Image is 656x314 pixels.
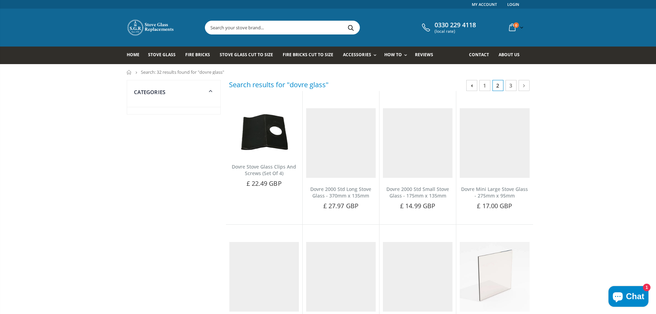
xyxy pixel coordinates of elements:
span: Contact [469,52,489,58]
span: Categories [134,89,166,95]
a: Stove Glass Cut To Size [220,47,278,64]
h3: Search results for "dovre glass" [229,80,329,89]
span: 2 [492,80,503,91]
a: 3 [506,80,517,91]
span: Fire Bricks Cut To Size [283,52,333,58]
a: 0 [506,21,525,34]
span: Search: 32 results found for "dovre glass" [141,69,224,75]
a: About us [499,47,525,64]
a: 0330 229 4118 (local rate) [420,21,476,34]
span: Stove Glass [148,52,176,58]
span: 0330 229 4118 [435,21,476,29]
a: 1 [479,80,490,91]
img: Stove Glass Replacement [127,19,175,36]
a: Fire Bricks [185,47,215,64]
a: Dovre 2000 Std Small Stove Glass - 175mm x 135mm [386,186,449,199]
span: £ 22.49 GBP [247,179,282,188]
img: Dovre 2000 Super 8 Stove Glass [460,242,529,312]
span: About us [499,52,520,58]
a: Stove Glass [148,47,181,64]
input: Search your stove brand... [205,21,437,34]
a: Home [127,47,145,64]
a: How To [384,47,410,64]
a: Dovre 2000 Std Long Stove Glass - 370mm x 135mm [310,186,371,199]
a: Home [127,70,132,74]
a: Dovre Mini Large Stove Glass - 275mm x 95mm [461,186,528,199]
span: £ 17.00 GBP [477,202,512,210]
span: 0 [513,22,519,28]
span: £ 27.97 GBP [323,202,358,210]
button: Search [343,21,359,34]
span: Accessories [343,52,371,58]
span: £ 14.99 GBP [400,202,435,210]
a: Fire Bricks Cut To Size [283,47,339,64]
inbox-online-store-chat: Shopify online store chat [606,286,650,308]
span: Stove Glass Cut To Size [220,52,273,58]
span: (local rate) [435,29,476,34]
a: Accessories [343,47,379,64]
span: Fire Bricks [185,52,210,58]
span: Reviews [415,52,433,58]
span: How To [384,52,402,58]
a: Dovre Stove Glass Clips And Screws (Set Of 4) [232,163,296,176]
img: Set of 4 Dovre glass clips with screws [229,108,299,156]
span: Home [127,52,139,58]
a: Contact [469,47,494,64]
a: Reviews [415,47,438,64]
